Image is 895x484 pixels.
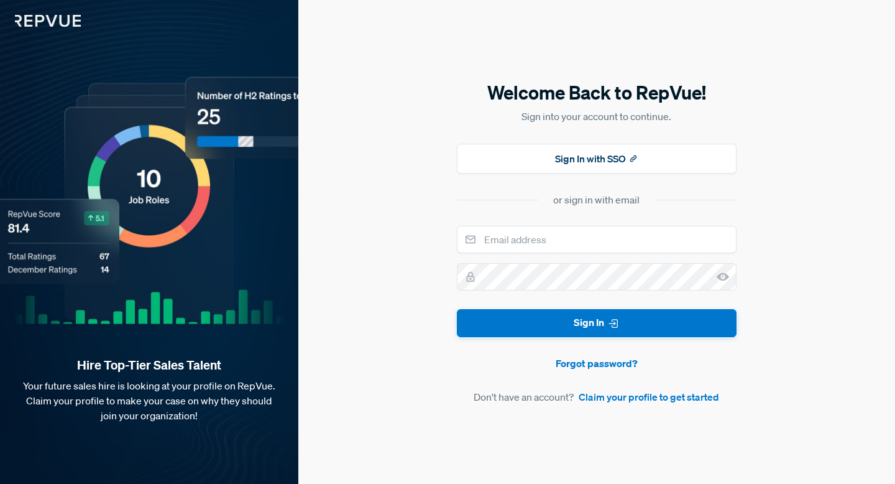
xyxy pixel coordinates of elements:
article: Don't have an account? [457,389,737,404]
button: Sign In [457,309,737,337]
div: or sign in with email [553,192,640,207]
a: Claim your profile to get started [579,389,719,404]
h5: Welcome Back to RepVue! [457,80,737,106]
input: Email address [457,226,737,253]
strong: Hire Top-Tier Sales Talent [20,357,278,373]
a: Forgot password? [457,356,737,371]
p: Your future sales hire is looking at your profile on RepVue. Claim your profile to make your case... [20,378,278,423]
button: Sign In with SSO [457,144,737,174]
p: Sign into your account to continue. [457,109,737,124]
